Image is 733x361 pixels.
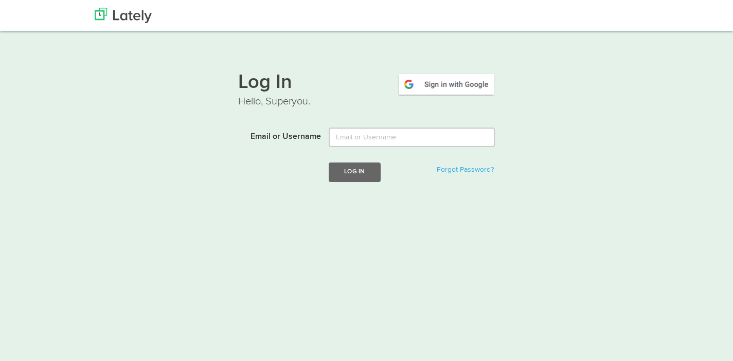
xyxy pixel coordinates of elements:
[437,166,494,173] a: Forgot Password?
[95,8,152,23] img: Lately
[329,163,380,182] button: Log In
[397,73,495,96] img: google-signin.png
[238,94,495,109] p: Hello, Superyou.
[238,73,495,94] h1: Log In
[230,128,321,143] label: Email or Username
[329,128,495,147] input: Email or Username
